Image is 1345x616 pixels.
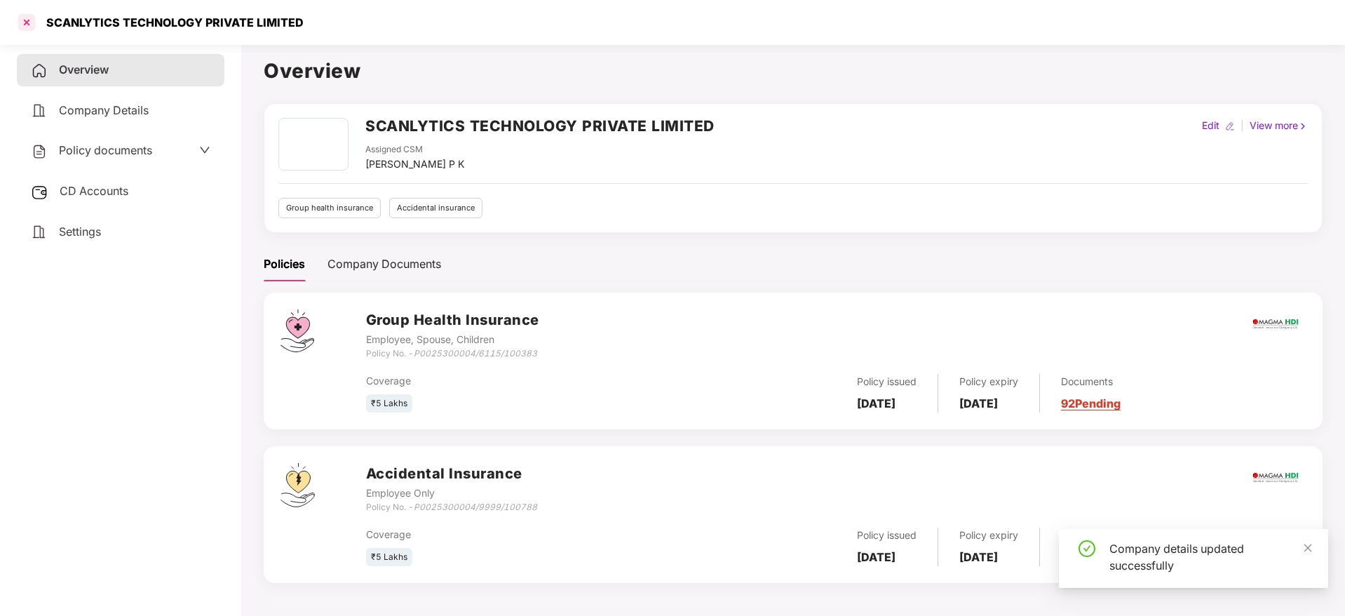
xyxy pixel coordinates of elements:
div: Group health insurance [278,198,381,218]
span: Overview [59,62,109,76]
img: svg+xml;base64,PHN2ZyB4bWxucz0iaHR0cDovL3d3dy53My5vcmcvMjAwMC9zdmciIHdpZHRoPSIyNCIgaGVpZ2h0PSIyNC... [31,224,48,241]
div: Policy expiry [959,374,1018,389]
span: Company Details [59,103,149,117]
h2: SCANLYTICS TECHNOLOGY PRIVATE LIMITED [365,114,715,138]
div: Policy issued [857,374,917,389]
div: Policy expiry [959,528,1018,543]
img: svg+xml;base64,PHN2ZyB3aWR0aD0iMjUiIGhlaWdodD0iMjQiIHZpZXdCb3g9IjAgMCAyNSAyNCIgZmlsbD0ibm9uZSIgeG... [31,184,48,201]
i: P0025300004/6115/100383 [414,348,537,359]
div: Policies [264,255,305,273]
div: Company Documents [327,255,441,273]
b: [DATE] [959,550,998,564]
div: Coverage [366,527,680,542]
span: CD Accounts [60,184,128,198]
div: Accidental insurance [389,198,482,218]
img: rightIcon [1298,121,1308,131]
div: Policy No. - [366,347,539,361]
div: Employee Only [366,486,537,501]
span: check-circle [1079,540,1095,557]
img: svg+xml;base64,PHN2ZyB4bWxucz0iaHR0cDovL3d3dy53My5vcmcvMjAwMC9zdmciIHdpZHRoPSIyNCIgaGVpZ2h0PSIyNC... [31,143,48,160]
div: [PERSON_NAME] P K [365,156,464,172]
b: [DATE] [857,550,895,564]
a: 92 Pending [1061,396,1121,410]
img: magma.png [1251,300,1300,349]
div: Employee, Spouse, Children [366,332,539,347]
div: Documents [1061,528,1121,543]
img: svg+xml;base64,PHN2ZyB4bWxucz0iaHR0cDovL3d3dy53My5vcmcvMjAwMC9zdmciIHdpZHRoPSIyNCIgaGVpZ2h0PSIyNC... [31,62,48,79]
img: svg+xml;base64,PHN2ZyB4bWxucz0iaHR0cDovL3d3dy53My5vcmcvMjAwMC9zdmciIHdpZHRoPSI0Ny43MTQiIGhlaWdodD... [281,309,314,352]
div: Documents [1061,374,1121,389]
img: svg+xml;base64,PHN2ZyB4bWxucz0iaHR0cDovL3d3dy53My5vcmcvMjAwMC9zdmciIHdpZHRoPSI0OS4zMjEiIGhlaWdodD... [281,463,315,507]
i: P0025300004/9999/100788 [414,502,537,512]
span: Policy documents [59,143,152,157]
span: close [1303,543,1313,553]
div: SCANLYTICS TECHNOLOGY PRIVATE LIMITED [38,15,304,29]
div: Coverage [366,373,680,389]
span: down [199,145,210,156]
img: magma.png [1251,453,1300,502]
span: Settings [59,225,101,239]
div: ₹5 Lakhs [366,548,412,567]
h3: Group Health Insurance [366,309,539,331]
div: ₹5 Lakhs [366,394,412,413]
div: | [1238,118,1247,133]
h3: Accidental Insurance [366,463,537,485]
div: Assigned CSM [365,143,464,156]
div: Edit [1199,118,1222,133]
b: [DATE] [959,396,998,410]
img: svg+xml;base64,PHN2ZyB4bWxucz0iaHR0cDovL3d3dy53My5vcmcvMjAwMC9zdmciIHdpZHRoPSIyNCIgaGVpZ2h0PSIyNC... [31,102,48,119]
div: Company details updated successfully [1109,540,1311,574]
div: View more [1247,118,1311,133]
h1: Overview [264,55,1323,86]
div: Policy issued [857,528,917,543]
b: [DATE] [857,396,895,410]
img: editIcon [1225,121,1235,131]
div: Policy No. - [366,501,537,514]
